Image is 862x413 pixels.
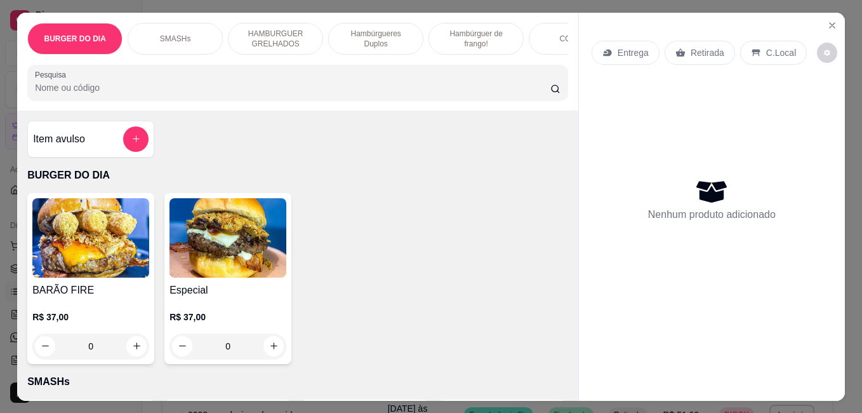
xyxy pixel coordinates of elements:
p: C.Local [766,46,796,59]
h4: Item avulso [33,132,85,147]
button: increase-product-quantity [263,336,284,356]
img: product-image [169,198,286,278]
p: Entrega [618,46,649,59]
p: HAMBURGUER GRELHADOS [239,29,312,49]
p: Retirada [691,46,724,59]
p: SMASHs [160,34,191,44]
p: Hambúrguer de frango! [439,29,513,49]
p: Nenhum produto adicionado [648,207,776,222]
p: BURGER DO DIA [27,168,568,183]
button: Close [822,15,842,36]
button: add-separate-item [123,126,149,152]
label: Pesquisa [35,69,70,80]
p: R$ 37,00 [169,311,286,323]
p: Hambúrgueres Duplos [339,29,413,49]
p: SMASHs [27,374,568,389]
button: decrease-product-quantity [817,43,837,63]
input: Pesquisa [35,81,550,94]
button: increase-product-quantity [126,336,147,356]
p: BURGER DO DIA [44,34,105,44]
h4: BARÃO FIRE [32,283,149,298]
img: product-image [32,198,149,278]
h4: Especial [169,283,286,298]
button: decrease-product-quantity [172,336,192,356]
p: R$ 37,00 [32,311,149,323]
button: decrease-product-quantity [35,336,55,356]
p: COMBOS [559,34,593,44]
